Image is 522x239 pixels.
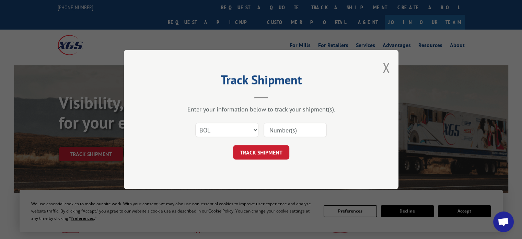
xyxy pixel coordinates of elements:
[233,145,289,160] button: TRACK SHIPMENT
[158,105,364,113] div: Enter your information below to track your shipment(s).
[493,211,514,232] div: Open chat
[158,75,364,88] h2: Track Shipment
[382,58,390,77] button: Close modal
[264,123,327,137] input: Number(s)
